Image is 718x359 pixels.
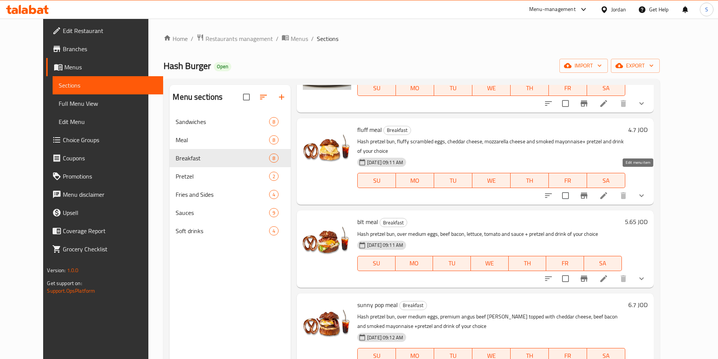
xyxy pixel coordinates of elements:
span: SA [590,83,622,94]
span: 9 [269,209,278,216]
span: 8 [269,136,278,144]
h2: Menu sections [173,91,223,103]
p: Hash pretzel bun, over medium eggs, premium angus beef [PERSON_NAME] topped with cheddar cheese, ... [357,312,625,331]
div: Sandwiches8 [170,113,291,131]
button: sort-choices [539,187,558,205]
span: Breakfast [384,126,411,135]
img: fluff meal [303,124,351,173]
span: Sandwiches [176,117,269,126]
p: Hash pretzel bun, over medium eggs, beef bacon, lettuce, tomato and sauce + pretzel and drink of ... [357,229,622,239]
a: Coupons [46,149,163,167]
span: TH [514,175,546,186]
svg: Show Choices [637,274,646,283]
span: 4 [269,227,278,235]
button: SA [587,81,625,96]
a: Upsell [46,204,163,222]
a: Menus [282,34,308,44]
span: 8 [269,155,278,162]
span: WE [475,175,508,186]
span: SU [361,258,392,269]
span: FR [552,175,584,186]
span: Select all sections [238,89,254,105]
button: SU [357,173,396,188]
div: items [269,226,279,235]
span: Breakfast [380,218,407,227]
button: SA [584,256,622,271]
span: [DATE] 09:12 AM [364,334,406,341]
a: Sections [53,76,163,94]
span: WE [474,258,506,269]
button: show more [632,94,651,113]
span: Branches [63,44,157,53]
a: Restaurants management [196,34,273,44]
button: WE [471,256,509,271]
button: Branch-specific-item [575,270,593,288]
span: Restaurants management [206,34,273,43]
button: FR [549,173,587,188]
span: SA [590,175,622,186]
a: Choice Groups [46,131,163,149]
span: Edit Menu [59,117,157,126]
div: items [269,154,279,163]
span: 2 [269,173,278,180]
a: Coverage Report [46,222,163,240]
span: Promotions [63,172,157,181]
button: delete [614,94,632,113]
div: Meal [176,135,269,144]
p: Hash pretzel bun, fluffy scrambled eggs, cheddar cheese, mozzarella cheese and smoked mayonnaise+... [357,137,625,156]
span: WE [475,83,508,94]
button: sort-choices [539,270,558,288]
button: Branch-specific-item [575,187,593,205]
button: Branch-specific-item [575,94,593,113]
svg: Show Choices [637,191,646,200]
span: Get support on: [47,278,82,288]
span: Open [214,63,231,70]
span: Menus [291,34,308,43]
span: TH [514,83,546,94]
span: S [705,5,708,14]
span: MO [399,83,431,94]
span: Menu disclaimer [63,190,157,199]
img: blt meal [303,216,351,265]
span: Grocery Checklist [63,245,157,254]
span: TH [512,258,544,269]
div: Pretzel2 [170,167,291,185]
div: Pretzel [176,172,269,181]
span: Soft drinks [176,226,269,235]
span: import [565,61,602,71]
div: Soft drinks4 [170,222,291,240]
div: items [269,190,279,199]
span: Upsell [63,208,157,217]
nav: breadcrumb [164,34,659,44]
button: MO [396,81,434,96]
button: Add section [273,88,291,106]
div: Breakfast8 [170,149,291,167]
a: Branches [46,40,163,58]
div: items [269,208,279,217]
a: Home [164,34,188,43]
a: Menus [46,58,163,76]
a: Menu disclaimer [46,185,163,204]
button: FR [546,256,584,271]
a: Promotions [46,167,163,185]
span: Sections [317,34,338,43]
li: / [191,34,193,43]
button: SU [357,256,396,271]
div: items [269,117,279,126]
span: MO [399,175,431,186]
button: export [611,59,660,73]
div: Jordan [611,5,626,14]
div: Sauces [176,208,269,217]
span: Sort sections [254,88,273,106]
span: TU [436,258,468,269]
span: [DATE] 09:11 AM [364,159,406,166]
span: Select to update [558,96,573,111]
span: FR [552,83,584,94]
span: Breakfast [176,154,269,163]
span: Fries and Sides [176,190,269,199]
span: Hash Burger [164,57,211,74]
span: 1.0.0 [67,265,79,275]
